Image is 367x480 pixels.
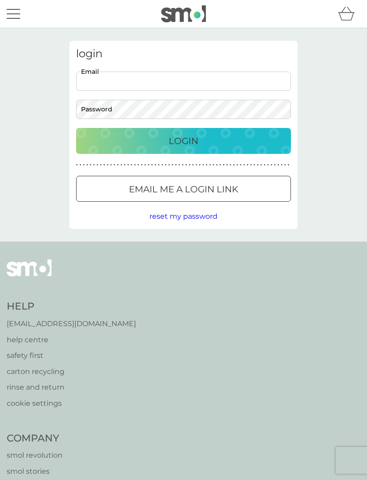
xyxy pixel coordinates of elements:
a: carton recycling [7,366,136,378]
p: ● [226,163,228,167]
p: ● [213,163,214,167]
button: menu [7,5,20,22]
p: ● [114,163,115,167]
h4: Company [7,432,102,446]
p: ● [233,163,235,167]
p: ● [158,163,160,167]
p: ● [137,163,139,167]
img: smol [161,5,206,22]
p: ● [76,163,78,167]
div: basket [338,5,360,23]
p: ● [260,163,262,167]
p: ● [90,163,92,167]
p: ● [151,163,153,167]
p: ● [267,163,269,167]
button: reset my password [149,211,218,222]
span: reset my password [149,212,218,221]
p: ● [284,163,286,167]
button: Email me a login link [76,176,291,202]
p: ● [223,163,225,167]
p: ● [165,163,166,167]
p: ● [110,163,112,167]
p: ● [247,163,248,167]
p: ● [264,163,265,167]
p: ● [100,163,102,167]
p: ● [199,163,201,167]
a: smol stories [7,466,102,477]
h3: login [76,47,291,60]
p: ● [145,163,146,167]
p: ● [172,163,174,167]
p: ● [254,163,256,167]
p: ● [216,163,218,167]
p: Email me a login link [129,182,238,196]
p: ● [93,163,95,167]
p: ● [86,163,88,167]
p: ● [288,163,290,167]
p: ● [134,163,136,167]
button: Login [76,128,291,154]
p: ● [274,163,276,167]
p: ● [230,163,231,167]
p: Login [169,134,198,148]
p: ● [120,163,122,167]
p: ● [277,163,279,167]
a: safety first [7,350,136,361]
a: [EMAIL_ADDRESS][DOMAIN_NAME] [7,318,136,330]
p: ● [206,163,208,167]
a: rinse and return [7,382,136,393]
p: ● [240,163,242,167]
p: ● [141,163,143,167]
p: ● [148,163,149,167]
p: ● [117,163,119,167]
p: ● [162,163,163,167]
p: ● [182,163,183,167]
img: smol [7,259,51,290]
p: ● [281,163,283,167]
p: ● [257,163,259,167]
p: ● [219,163,221,167]
p: ● [83,163,85,167]
p: ● [103,163,105,167]
p: ● [179,163,180,167]
p: ● [131,163,132,167]
p: ● [202,163,204,167]
p: ● [80,163,81,167]
p: ● [243,163,245,167]
p: ● [189,163,191,167]
p: ● [124,163,126,167]
p: ● [250,163,252,167]
p: ● [209,163,211,167]
a: smol revolution [7,450,102,461]
a: cookie settings [7,398,136,409]
p: ● [236,163,238,167]
p: ● [168,163,170,167]
p: ● [127,163,129,167]
p: ● [154,163,156,167]
p: ● [107,163,109,167]
p: ● [271,163,273,167]
p: ● [97,163,98,167]
h4: Help [7,300,136,314]
p: ● [175,163,177,167]
p: ● [192,163,194,167]
a: help centre [7,334,136,346]
p: ● [185,163,187,167]
p: ● [196,163,197,167]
